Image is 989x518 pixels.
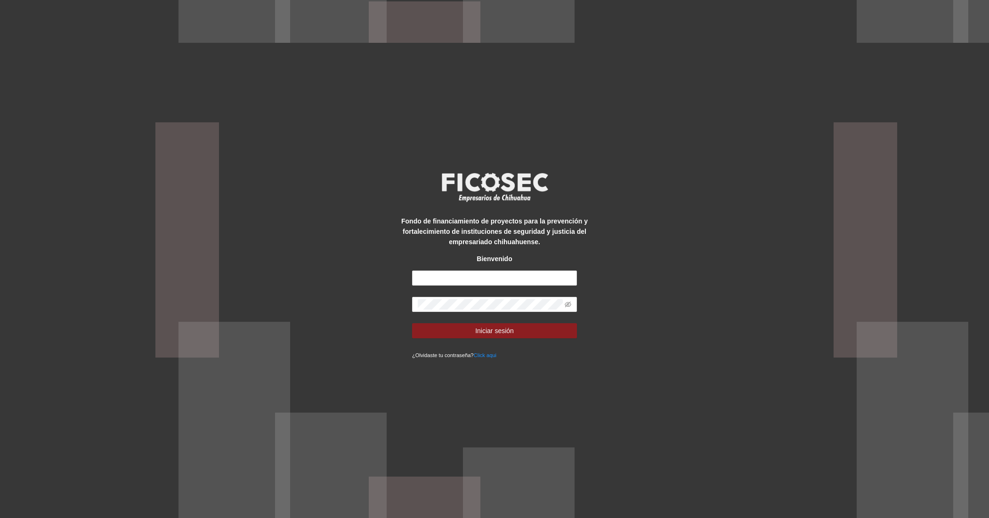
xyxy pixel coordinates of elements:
strong: Bienvenido [477,255,512,263]
span: Iniciar sesión [475,326,514,336]
img: logo [436,170,553,205]
span: eye-invisible [565,301,571,308]
a: Click aqui [474,352,497,358]
button: Iniciar sesión [412,323,577,338]
small: ¿Olvidaste tu contraseña? [412,352,496,358]
strong: Fondo de financiamiento de proyectos para la prevención y fortalecimiento de instituciones de seg... [401,217,588,246]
